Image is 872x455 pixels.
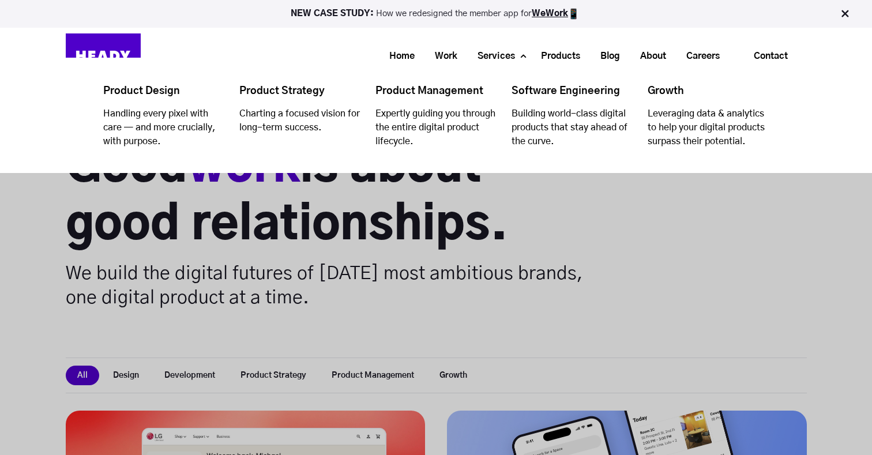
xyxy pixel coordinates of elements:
[463,46,521,67] a: Services
[152,42,807,70] div: Navigation Menu
[532,9,568,18] a: WeWork
[626,46,672,67] a: About
[586,46,626,67] a: Blog
[291,9,376,18] strong: NEW CASE STUDY:
[672,46,726,67] a: Careers
[568,8,580,20] img: app emoji
[420,46,463,67] a: Work
[66,33,141,78] img: Heady_Logo_Web-01 (1)
[375,46,420,67] a: Home
[5,8,867,20] p: How we redesigned the member app for
[735,43,806,69] a: Contact
[839,8,851,20] img: Close Bar
[527,46,586,67] a: Products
